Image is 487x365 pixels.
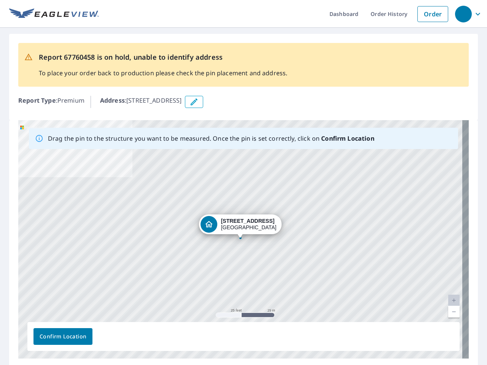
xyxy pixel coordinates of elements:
a: Current Level 20, Zoom Out [448,306,460,317]
span: Confirm Location [40,332,86,341]
div: [GEOGRAPHIC_DATA] [221,218,277,231]
a: Current Level 20, Zoom In Disabled [448,295,460,306]
p: : [STREET_ADDRESS] [100,96,182,108]
p: Report 67760458 is on hold, unable to identify address [39,52,287,62]
p: : Premium [18,96,84,108]
button: Confirm Location [33,328,92,345]
b: Confirm Location [321,134,374,143]
strong: [STREET_ADDRESS] [221,218,275,224]
b: Report Type [18,96,56,105]
b: Address [100,96,125,105]
p: To place your order back to production please check the pin placement and address. [39,68,287,78]
div: Dropped pin, building 1, Residential property, 93th Terrace Trl W # 6600 Lake Quivira, KS 66217 [199,214,282,238]
p: Drag the pin to the structure you want to be measured. Once the pin is set correctly, click on [48,134,374,143]
a: Order [417,6,448,22]
img: EV Logo [9,8,99,20]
